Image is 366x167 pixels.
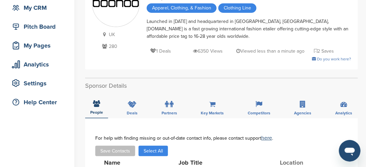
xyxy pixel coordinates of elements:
a: Settings [7,76,68,91]
p: 2 Saves [314,47,334,55]
div: Help Center [10,96,68,108]
p: UK [100,30,140,39]
span: Partners [162,111,177,115]
a: here [261,135,272,141]
a: Do you work here? [312,57,351,61]
div: Job Title [178,160,280,166]
span: Analytics [335,111,352,115]
div: Settings [10,77,68,89]
span: Apparel, Clothing, & Fashion [147,3,217,13]
a: My Pages [7,38,68,53]
div: Pitch Board [10,21,68,33]
h2: Sponsor Details [85,81,358,90]
div: Location [280,160,331,166]
span: Key Markets [201,111,224,115]
div: My Pages [10,39,68,52]
p: 1 Deals [150,47,171,55]
p: Viewed less than a minute ago [236,47,304,55]
iframe: Button to launch messaging window [339,140,361,162]
span: Do you work here? [317,57,351,61]
p: 280 [100,42,140,51]
span: Agencies [294,111,312,115]
span: Clothing Line [218,3,257,13]
span: Deals [127,111,138,115]
a: Pitch Board [7,19,68,34]
a: Help Center [7,94,68,110]
a: Analytics [7,57,68,72]
p: 6350 Views [193,47,223,55]
span: Competitors [248,111,270,115]
div: Name [104,160,178,166]
div: For help with finding missing or out-of-date contact info, please contact support . [95,135,348,141]
button: Select All [139,146,168,156]
span: People [90,110,103,114]
div: My CRM [10,2,68,14]
button: Save Contacts [95,146,135,156]
div: Analytics [10,58,68,71]
div: Launched in [DATE] and headquartered in [GEOGRAPHIC_DATA], [GEOGRAPHIC_DATA], [DOMAIN_NAME] is a ... [147,18,351,40]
